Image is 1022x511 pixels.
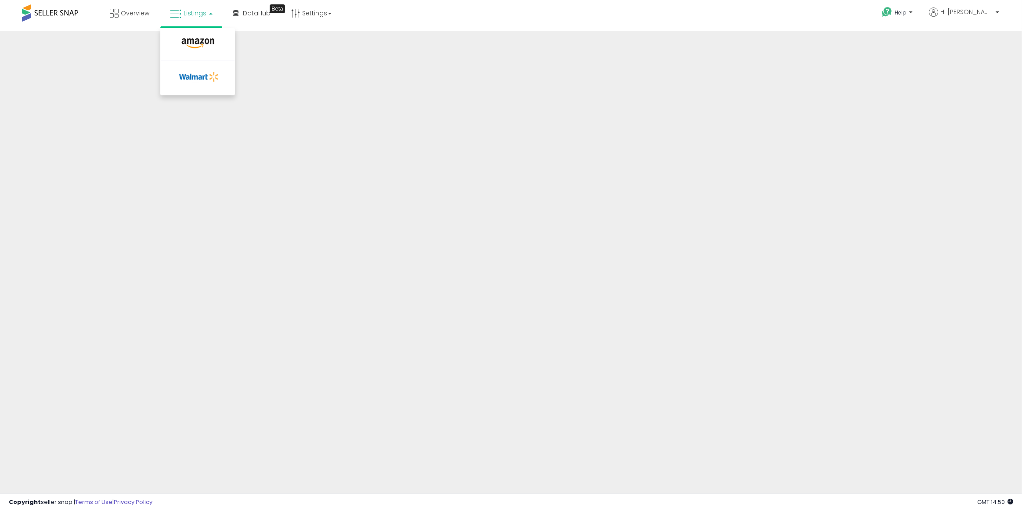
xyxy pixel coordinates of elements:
[114,498,152,506] a: Privacy Policy
[9,498,152,507] div: seller snap | |
[121,9,149,18] span: Overview
[184,9,206,18] span: Listings
[75,498,112,506] a: Terms of Use
[977,498,1013,506] span: 2025-09-8 14:50 GMT
[881,7,892,18] i: Get Help
[940,7,993,16] span: Hi [PERSON_NAME]
[243,9,271,18] span: DataHub
[929,7,999,27] a: Hi [PERSON_NAME]
[9,498,41,506] strong: Copyright
[270,4,285,13] div: Tooltip anchor
[895,9,906,16] span: Help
